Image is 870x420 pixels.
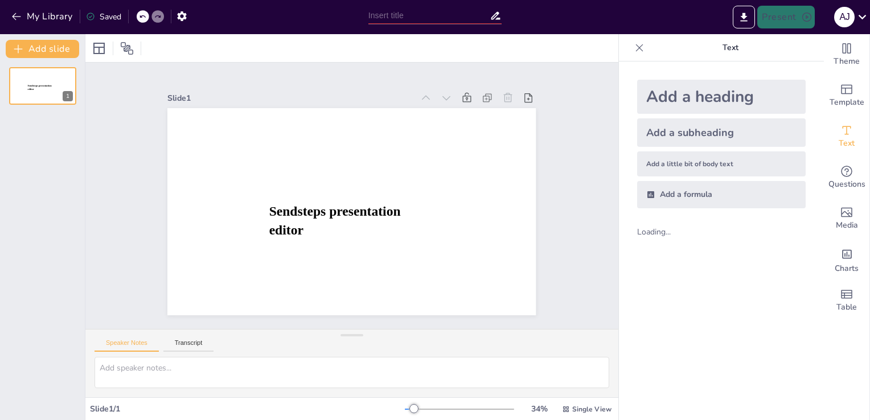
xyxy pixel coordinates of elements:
[9,67,76,105] div: 1
[824,239,869,280] div: Add charts and graphs
[824,116,869,157] div: Add text boxes
[86,11,121,22] div: Saved
[368,7,490,24] input: Insert title
[120,42,134,55] span: Position
[834,55,860,68] span: Theme
[649,34,812,61] p: Text
[637,227,690,237] div: Loading...
[835,262,859,275] span: Charts
[834,7,855,27] div: a j
[828,178,865,191] span: Questions
[90,39,108,57] div: Layout
[269,204,401,237] span: Sendsteps presentation editor
[834,6,855,28] button: a j
[757,6,814,28] button: Present
[572,405,612,414] span: Single View
[28,85,52,91] span: Sendsteps presentation editor
[824,198,869,239] div: Add images, graphics, shapes or video
[63,91,73,101] div: 1
[6,40,79,58] button: Add slide
[824,280,869,321] div: Add a table
[824,157,869,198] div: Get real-time input from your audience
[824,75,869,116] div: Add ready made slides
[824,34,869,75] div: Change the overall theme
[163,339,214,352] button: Transcript
[839,137,855,150] span: Text
[637,181,806,208] div: Add a formula
[90,403,405,414] div: Slide 1 / 1
[9,7,77,26] button: My Library
[836,301,857,314] span: Table
[167,93,413,104] div: Slide 1
[637,151,806,176] div: Add a little bit of body text
[637,118,806,147] div: Add a subheading
[637,80,806,114] div: Add a heading
[95,339,159,352] button: Speaker Notes
[733,6,755,28] button: Export to PowerPoint
[836,219,858,232] span: Media
[526,403,553,414] div: 34 %
[830,96,864,109] span: Template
